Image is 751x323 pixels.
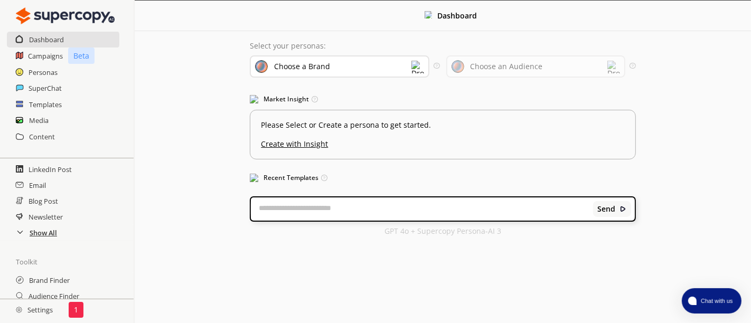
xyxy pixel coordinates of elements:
img: Tooltip Icon [321,175,327,181]
b: Send [598,205,616,213]
img: Close [425,11,432,18]
img: Close [16,5,115,26]
p: Please Select or Create a persona to get started. [261,121,624,129]
a: Media [29,112,49,128]
img: Popular Templates [250,174,258,182]
a: Brand Finder [29,272,70,288]
a: Audience Finder [29,288,79,304]
a: Show All [30,225,57,241]
img: Brand Icon [255,60,268,73]
img: Tooltip Icon [312,96,318,102]
a: Personas [29,64,58,80]
div: Choose an Audience [471,62,543,71]
div: Choose a Brand [274,62,330,71]
a: Dashboard [29,32,64,47]
p: GPT 4o + Supercopy Persona-AI 3 [384,227,501,235]
a: Email [29,177,46,193]
img: Close [16,307,22,313]
a: LinkedIn Post [29,161,72,177]
a: Blog Post [29,193,58,209]
a: Campaigns [28,48,63,64]
img: Tooltip Icon [434,63,439,69]
b: Dashboard [437,11,477,21]
u: Create with Insight [261,135,624,148]
button: atlas-launcher [682,288,741,313]
p: Beta [68,47,95,64]
h3: Market Insight [250,91,635,107]
a: Content [29,129,55,145]
a: SuperChat [29,80,62,96]
img: Dropdown Icon [607,61,620,73]
img: Dropdown Icon [411,61,424,73]
img: Tooltip Icon [630,63,635,69]
img: Market Insight [250,95,258,103]
a: Templates [29,97,62,112]
span: Chat with us [697,297,735,305]
img: Audience Icon [452,60,464,73]
a: Newsletter [29,209,63,225]
p: Select your personas: [250,42,635,50]
img: Close [619,205,627,213]
p: 1 [74,306,78,314]
h3: Recent Templates [250,170,635,186]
